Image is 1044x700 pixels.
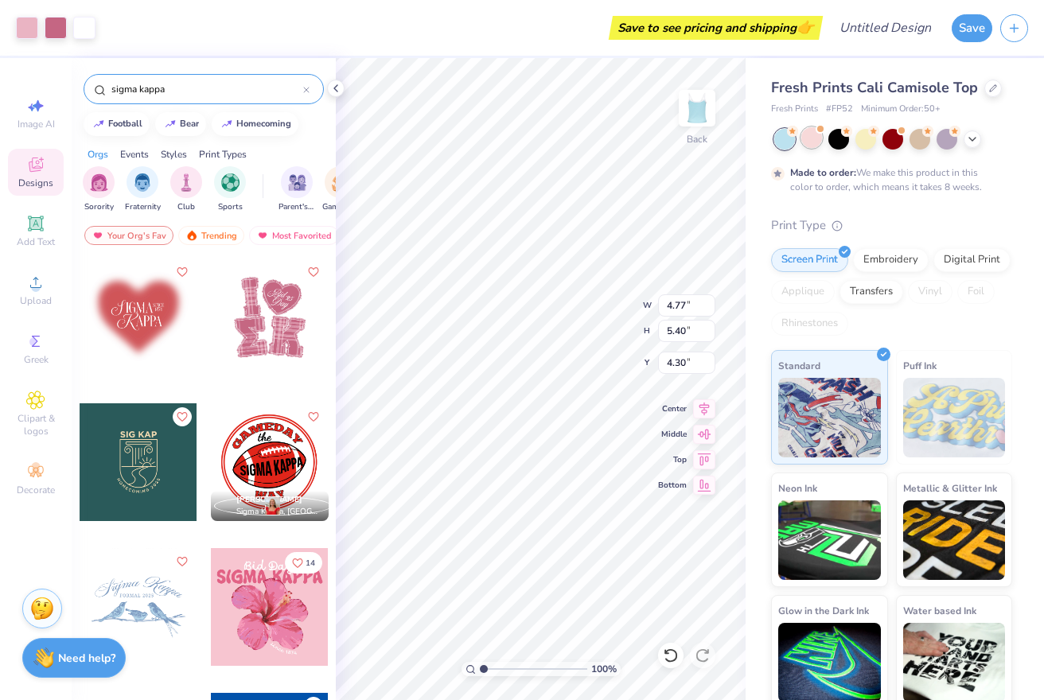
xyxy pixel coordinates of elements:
div: Transfers [839,280,903,304]
span: Puff Ink [903,357,937,374]
div: Trending [178,226,244,245]
span: Club [177,201,195,213]
span: Parent's Weekend [279,201,315,213]
img: Game Day Image [332,173,350,192]
img: Club Image [177,173,195,192]
button: filter button [214,166,246,213]
span: Bottom [658,480,687,491]
img: trending.gif [185,230,198,241]
div: Applique [771,280,835,304]
div: Print Type [771,216,1012,235]
button: homecoming [212,112,298,136]
span: Center [658,403,687,414]
input: Untitled Design [827,12,944,44]
button: Like [173,262,192,282]
span: Metallic & Glitter Ink [903,480,997,496]
button: filter button [125,166,161,213]
span: Fraternity [125,201,161,213]
span: Image AI [18,118,55,130]
div: Your Org's Fav [84,226,173,245]
img: most_fav.gif [256,230,269,241]
span: Neon Ink [778,480,817,496]
span: Water based Ink [903,602,976,619]
div: Embroidery [853,248,929,272]
div: Digital Print [933,248,1011,272]
span: 14 [306,559,315,567]
div: Events [120,147,149,161]
span: Decorate [17,484,55,496]
div: Print Types [199,147,247,161]
img: Sports Image [221,173,240,192]
div: Orgs [88,147,108,161]
button: Like [304,262,323,282]
img: trend_line.gif [92,119,105,129]
span: Top [658,454,687,465]
div: filter for Fraternity [125,166,161,213]
img: trend_line.gif [220,119,233,129]
span: Standard [778,357,820,374]
span: Sorority [84,201,114,213]
span: 👉 [797,17,814,37]
div: Back [687,132,707,146]
strong: Need help? [58,651,115,666]
div: Save to see pricing and shipping [613,16,819,40]
span: Greek [24,353,49,366]
span: Minimum Order: 50 + [861,103,941,116]
div: Vinyl [908,280,952,304]
img: Fraternity Image [134,173,151,192]
img: Metallic & Glitter Ink [903,500,1006,580]
strong: Made to order: [790,166,856,179]
button: Like [285,552,322,574]
div: football [108,119,142,128]
div: Rhinestones [771,312,848,336]
input: Try "Alpha" [110,81,303,97]
span: 100 % [591,662,617,676]
img: Standard [778,378,881,457]
span: Designs [18,177,53,189]
button: Save [952,14,992,42]
span: [PERSON_NAME] [236,494,302,505]
div: filter for Parent's Weekend [279,166,315,213]
span: # FP52 [826,103,853,116]
img: Puff Ink [903,378,1006,457]
button: filter button [83,166,115,213]
div: filter for Sports [214,166,246,213]
div: filter for Club [170,166,202,213]
div: filter for Game Day [322,166,359,213]
span: Add Text [17,235,55,248]
img: trend_line.gif [164,119,177,129]
img: Sorority Image [90,173,108,192]
img: Back [681,92,713,124]
button: football [84,112,150,136]
div: bear [180,119,199,128]
div: filter for Sorority [83,166,115,213]
span: Upload [20,294,52,307]
button: filter button [170,166,202,213]
button: filter button [322,166,359,213]
img: Neon Ink [778,500,881,580]
span: Fresh Prints [771,103,818,116]
span: Game Day [322,201,359,213]
span: Fresh Prints Cali Camisole Top [771,78,978,97]
div: We make this product in this color to order, which means it takes 8 weeks. [790,165,986,194]
div: Styles [161,147,187,161]
button: bear [155,112,206,136]
div: Most Favorited [249,226,339,245]
div: Screen Print [771,248,848,272]
span: Middle [658,429,687,440]
button: Like [173,552,192,571]
button: Like [173,407,192,426]
span: Clipart & logos [8,412,64,437]
div: homecoming [236,119,291,128]
button: Like [304,407,323,426]
span: Glow in the Dark Ink [778,602,869,619]
img: Parent's Weekend Image [288,173,306,192]
span: Sports [218,201,243,213]
div: Foil [957,280,995,304]
span: Sigma Kappa, [GEOGRAPHIC_DATA][US_STATE] [236,506,322,518]
button: filter button [279,166,315,213]
img: most_fav.gif [92,230,104,241]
